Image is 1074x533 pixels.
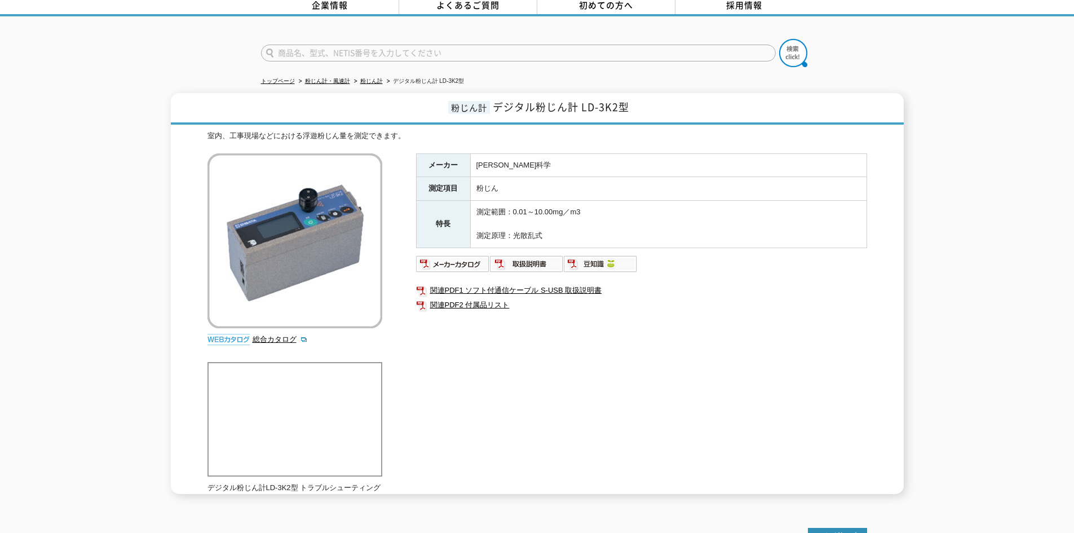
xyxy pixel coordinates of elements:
th: 特長 [416,201,470,248]
a: 取扱説明書 [490,262,564,271]
th: 測定項目 [416,177,470,201]
img: webカタログ [207,334,250,345]
li: デジタル粉じん計 LD-3K2型 [384,76,465,87]
a: 豆知識 [564,262,638,271]
a: 粉じん計 [360,78,383,84]
a: 関連PDF1 ソフト付通信ケーブル S-USB 取扱説明書 [416,283,867,298]
a: 粉じん計・風速計 [305,78,350,84]
img: メーカーカタログ [416,255,490,273]
div: 室内、工事現場などにおける浮遊粉じん量を測定できます。 [207,130,867,142]
a: 関連PDF2 付属品リスト [416,298,867,312]
a: トップページ [261,78,295,84]
img: デジタル粉じん計 LD-3K2型 [207,153,382,328]
td: 粉じん [470,177,867,201]
p: デジタル粉じん計LD-3K2型 トラブルシューティング [207,482,382,494]
img: 豆知識 [564,255,638,273]
img: btn_search.png [779,39,807,67]
a: メーカーカタログ [416,262,490,271]
th: メーカー [416,153,470,177]
a: 総合カタログ [253,335,308,343]
td: [PERSON_NAME]科学 [470,153,867,177]
span: 粉じん計 [448,101,490,114]
img: 取扱説明書 [490,255,564,273]
input: 商品名、型式、NETIS番号を入力してください [261,45,776,61]
td: 測定範囲：0.01～10.00mg／m3 測定原理：光散乱式 [470,201,867,248]
span: デジタル粉じん計 LD-3K2型 [493,99,629,114]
